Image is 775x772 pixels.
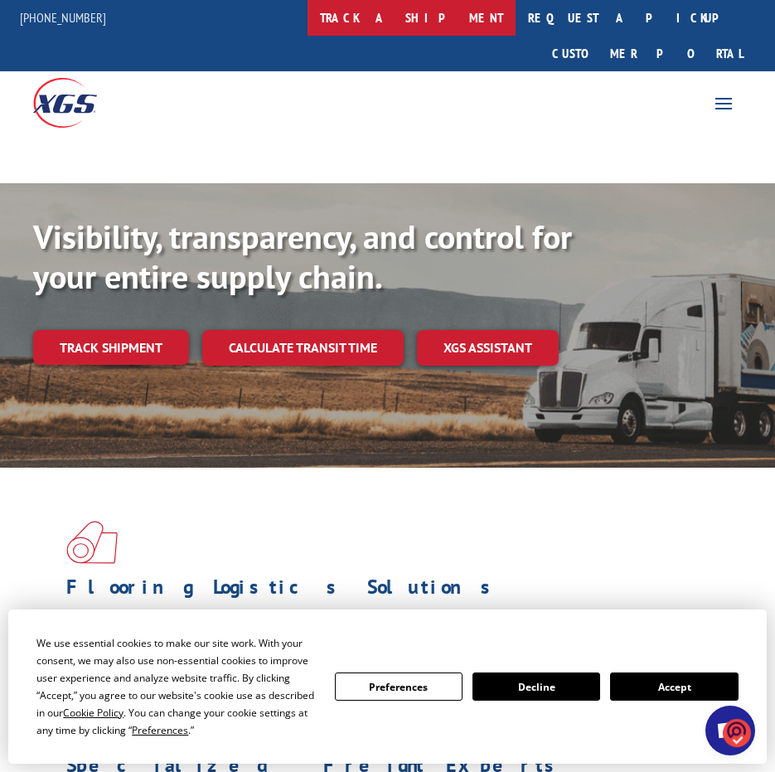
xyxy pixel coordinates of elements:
[66,605,684,644] span: As an industry carrier of choice, XGS has brought innovation and dedication to flooring logistics...
[610,672,738,701] button: Accept
[417,330,559,366] a: XGS ASSISTANT
[8,609,767,764] div: Cookie Consent Prompt
[66,521,118,564] img: xgs-icon-total-supply-chain-intelligence-red
[705,706,755,755] div: Open chat
[132,723,188,737] span: Preferences
[202,330,404,366] a: Calculate transit time
[723,717,751,748] img: o1IwAAAABJRU5ErkJggg==
[33,215,572,298] b: Visibility, transparency, and control for your entire supply chain.
[335,672,463,701] button: Preferences
[20,9,106,26] a: [PHONE_NUMBER]
[36,634,314,739] div: We use essential cookies to make our site work. With your consent, we may also use non-essential ...
[540,36,755,71] a: Customer Portal
[33,330,189,365] a: Track shipment
[472,672,600,701] button: Decline
[63,706,124,720] span: Cookie Policy
[66,577,696,605] h1: Flooring Logistics Solutions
